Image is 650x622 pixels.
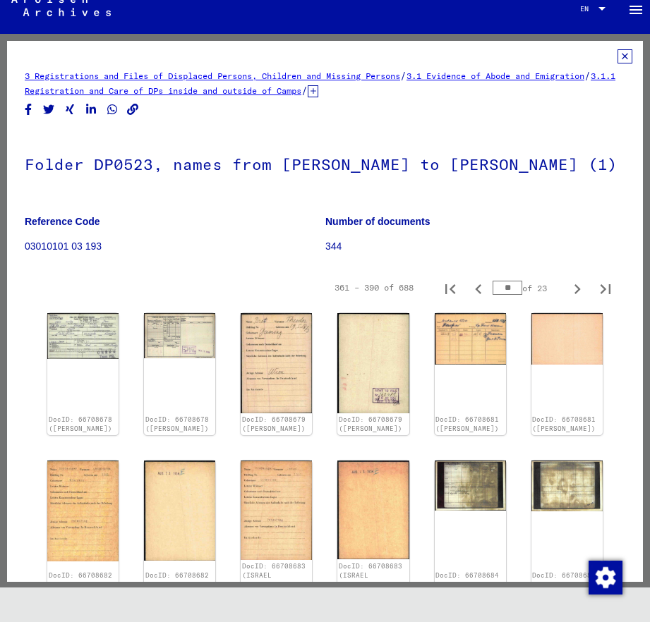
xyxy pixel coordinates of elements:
mat-icon: Side nav toggle icon [627,1,644,18]
button: Share on WhatsApp [105,101,120,118]
button: Last page [591,274,620,302]
a: DocID: 66708683 (ISRAEL BROTBARGER) [339,562,402,589]
a: 3 Registrations and Files of Displaced Persons, Children and Missing Persons [25,71,400,81]
a: DocID: 66708678 ([PERSON_NAME]) [145,415,209,433]
button: Share on LinkedIn [84,101,99,118]
div: of 23 [493,281,563,295]
span: / [301,84,308,97]
a: DocID: 66708681 ([PERSON_NAME]) [435,415,499,433]
img: 002.jpg [144,461,215,561]
button: Next page [563,274,591,302]
img: 001.jpg [241,461,312,560]
img: 001.jpg [241,313,312,413]
button: Copy link [126,101,140,118]
img: 001.jpg [47,313,119,359]
img: 001.jpg [435,313,506,365]
button: Share on Xing [63,101,78,118]
a: DocID: 66708684 ([PERSON_NAME]) [532,571,596,589]
p: 03010101 03 193 [25,239,325,254]
button: Share on Facebook [21,101,36,118]
a: 3.1 Evidence of Abode and Emigration [407,71,584,81]
img: 002.jpg [531,461,603,511]
span: / [584,69,591,82]
a: DocID: 66708679 ([PERSON_NAME]) [242,415,306,433]
a: DocID: 66708683 (ISRAEL BROTBARGER) [242,562,306,589]
img: Change consent [589,561,622,594]
a: DocID: 66708678 ([PERSON_NAME]) [49,415,112,433]
button: Share on Twitter [42,101,56,118]
span: / [400,69,407,82]
a: DocID: 66708681 ([PERSON_NAME]) [532,415,596,433]
a: DocID: 66708679 ([PERSON_NAME]) [339,415,402,433]
img: 002.jpg [337,461,409,559]
div: 361 – 390 of 688 [335,281,414,294]
a: DocID: 66708684 ([PERSON_NAME]) [435,571,499,589]
p: 344 [325,239,625,254]
img: 002.jpg [144,313,215,358]
img: 002.jpg [337,313,409,413]
a: DocID: 66708682 ([PERSON_NAME]) [145,571,209,589]
button: First page [436,274,464,302]
img: 002.jpg [531,313,603,365]
button: Previous page [464,274,493,302]
b: Reference Code [25,216,100,227]
h1: Folder DP0523, names from [PERSON_NAME] to [PERSON_NAME] (1) [25,132,625,194]
span: EN [580,5,596,13]
b: Number of documents [325,216,431,227]
img: 001.jpg [435,461,506,511]
div: Change consent [588,560,622,594]
img: 001.jpg [47,461,119,561]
